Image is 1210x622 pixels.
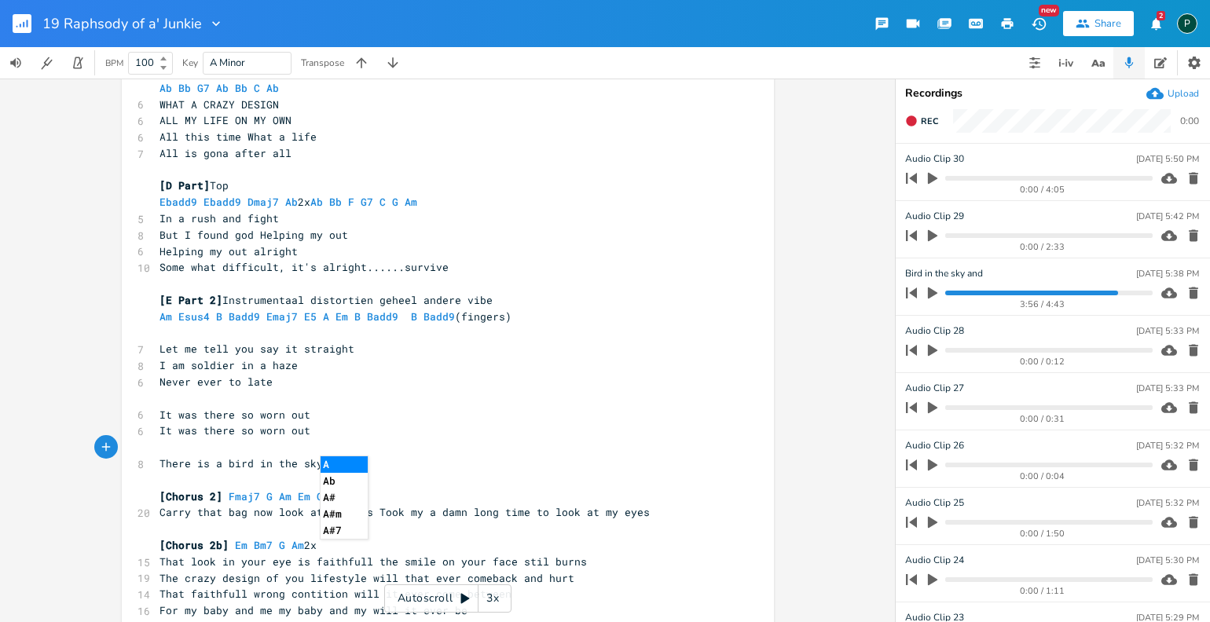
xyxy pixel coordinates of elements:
[1023,9,1054,38] button: New
[159,375,273,389] span: Never ever to late
[321,506,368,522] li: A#m
[348,195,354,209] span: F
[247,195,279,209] span: Dmaj7
[933,243,1153,251] div: 0:00 / 2:33
[159,211,279,225] span: In a rush and fight
[321,522,368,539] li: A#7
[203,195,241,209] span: Ebadd9
[159,423,310,437] span: It was there so worn out
[1136,613,1199,622] div: [DATE] 5:29 PM
[1157,11,1165,20] div: 2
[1136,327,1199,335] div: [DATE] 5:33 PM
[1168,87,1199,100] div: Upload
[1063,11,1134,36] button: Share
[1180,116,1199,126] div: 0:00
[335,309,348,324] span: Em
[1140,9,1171,38] button: 2
[933,415,1153,423] div: 0:00 / 0:31
[411,309,417,324] span: B
[905,209,964,224] span: Audio Clip 29
[329,195,342,209] span: Bb
[301,58,344,68] div: Transpose
[1177,5,1197,42] button: P
[216,81,229,95] span: Ab
[159,603,467,617] span: For my baby and me my baby and my will it ever be
[905,152,964,166] span: Audio Clip 30
[423,309,455,324] span: Badd9
[384,584,511,613] div: Autoscroll
[1136,269,1199,278] div: [DATE] 5:38 PM
[905,88,1201,99] div: Recordings
[159,309,511,324] span: (fingers)
[42,16,202,31] span: 19 Raphsody of a' Junkie
[905,266,983,281] span: Bird in the sky and
[159,146,291,160] span: All is gona after all
[159,113,291,127] span: ALL MY LIFE ON MY OWN
[1136,212,1199,221] div: [DATE] 5:42 PM
[1136,384,1199,393] div: [DATE] 5:33 PM
[1177,13,1197,34] div: Piepo
[933,300,1153,309] div: 3:56 / 4:43
[159,81,172,95] span: Ab
[159,309,172,324] span: Am
[159,195,430,209] span: 2x
[1136,155,1199,163] div: [DATE] 5:50 PM
[933,587,1153,595] div: 0:00 / 1:11
[229,489,260,503] span: Fmaj7
[321,473,368,489] li: Ab
[905,553,964,568] span: Audio Clip 24
[298,489,310,503] span: Em
[1136,499,1199,507] div: [DATE] 5:32 PM
[178,81,191,95] span: Bb
[310,195,323,209] span: Ab
[1136,556,1199,565] div: [DATE] 5:30 PM
[266,309,298,324] span: Emaj7
[159,228,348,242] span: But I found god Helping my out
[159,358,298,372] span: I am soldier in a haze
[197,81,210,95] span: G7
[159,97,279,112] span: WHAT A CRAZY DESIGN
[159,293,493,307] span: Instrumentaal distortien geheel andere vibe
[105,59,123,68] div: BPM
[905,496,964,510] span: Audio Clip 25
[317,489,323,503] span: G
[159,178,229,192] span: Top
[210,56,245,70] span: A Minor
[159,538,317,552] span: 2x
[379,195,386,209] span: C
[159,456,335,470] span: There is a bird in the sky a
[921,115,938,127] span: Rec
[1094,16,1121,31] div: Share
[367,309,398,324] span: Badd9
[933,357,1153,366] div: 0:00 / 0:12
[159,571,574,585] span: The crazy design of you lifestyle will that ever comeback and hurt
[235,81,247,95] span: Bb
[279,538,285,552] span: G
[905,438,964,453] span: Audio Clip 26
[159,293,222,307] span: [E Part 2]
[266,489,273,503] span: G
[159,505,650,519] span: Carry that bag now look at my eyes Took my a damn long time to look at my eyes
[899,108,944,134] button: Rec
[216,309,222,324] span: B
[405,195,417,209] span: Am
[159,489,222,503] span: [Chorus 2]
[235,538,247,552] span: Em
[1146,85,1199,102] button: Upload
[905,324,964,338] span: Audio Clip 28
[285,195,298,209] span: Ab
[182,58,198,68] div: Key
[159,342,354,356] span: Let me tell you say it straight
[354,309,361,324] span: B
[159,538,229,552] span: [Chorus 2b]
[266,81,279,95] span: Ab
[321,456,368,473] li: A
[229,309,260,324] span: Badd9
[279,489,291,503] span: Am
[905,381,964,396] span: Audio Clip 27
[159,587,511,601] span: That faithfull wrong contition will it ever come between
[254,538,273,552] span: Bm7
[1136,441,1199,450] div: [DATE] 5:32 PM
[159,408,310,422] span: It was there so worn out
[291,538,304,552] span: Am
